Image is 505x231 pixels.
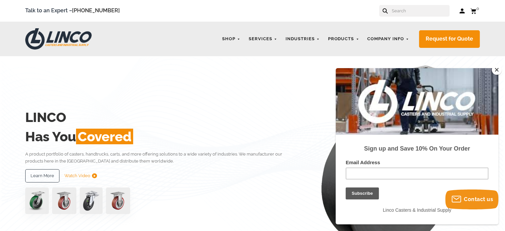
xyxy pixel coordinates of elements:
a: Industries [282,33,323,46]
span: Covered [76,129,133,144]
img: lvwpp200rst849959jpg-30522-removebg-preview-1.png [80,187,102,214]
p: A product portfolio of casters, handtrucks, carts, and more offering solutions to a wide variety ... [25,151,297,165]
img: pn3orx8a-94725-1-1-.png [25,187,49,214]
h2: LINCO [25,108,297,127]
img: LINCO CASTERS & INDUSTRIAL SUPPLY [25,28,92,50]
span: Contact us [464,196,493,202]
a: 0 [470,7,480,15]
a: Request for Quote [419,30,480,48]
a: Learn More [25,169,59,182]
span: Linco Casters & Industrial Supply [47,139,116,145]
a: [PHONE_NUMBER] [72,7,120,14]
input: Search [391,5,450,17]
a: Products [324,33,362,46]
span: 0 [476,6,479,11]
label: Email Address [10,91,153,99]
a: Log in [460,8,465,14]
button: Close [492,65,502,75]
span: Talk to an Expert – [25,6,120,15]
strong: Sign up and Save 10% On Your Order [28,77,134,84]
a: Services [245,33,281,46]
img: subtract.png [92,173,97,178]
h2: Has You [25,127,297,146]
img: capture-59611-removebg-preview-1.png [106,187,130,214]
a: Shop [219,33,244,46]
input: Subscribe [10,119,43,131]
a: Company Info [364,33,412,46]
img: capture-59611-removebg-preview-1.png [52,187,76,214]
a: Watch Video [64,169,97,182]
button: Contact us [445,189,498,209]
